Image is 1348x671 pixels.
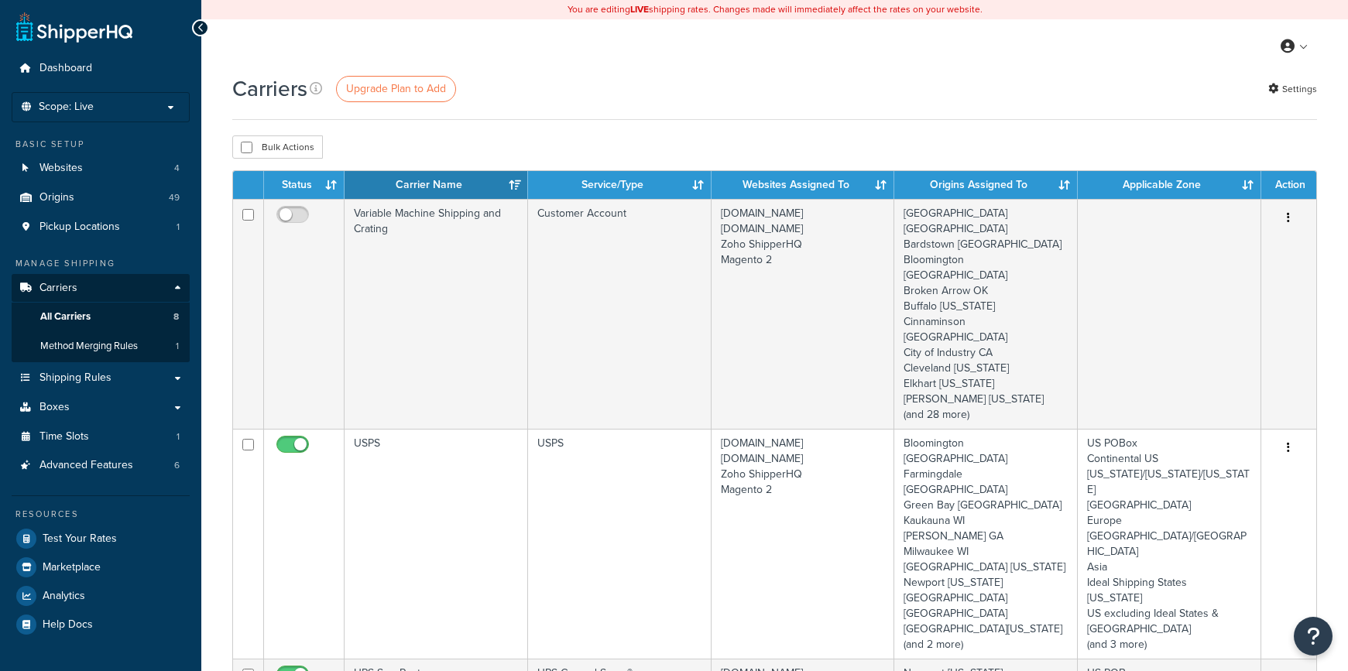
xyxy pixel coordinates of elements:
a: Marketplace [12,553,190,581]
span: 8 [173,310,179,324]
th: Status: activate to sort column ascending [264,171,345,199]
span: 49 [169,191,180,204]
a: ShipperHQ Home [16,12,132,43]
h1: Carriers [232,74,307,104]
button: Open Resource Center [1294,617,1333,656]
a: Advanced Features 6 [12,451,190,480]
span: Method Merging Rules [40,340,138,353]
a: Method Merging Rules 1 [12,332,190,361]
a: Shipping Rules [12,364,190,392]
td: Bloomington [GEOGRAPHIC_DATA] Farmingdale [GEOGRAPHIC_DATA] Green Bay [GEOGRAPHIC_DATA] Kaukauna ... [894,429,1078,659]
span: 1 [177,221,180,234]
a: Upgrade Plan to Add [336,76,456,102]
li: Advanced Features [12,451,190,480]
th: Applicable Zone: activate to sort column ascending [1078,171,1261,199]
a: Dashboard [12,54,190,83]
a: Origins 49 [12,183,190,212]
a: Carriers [12,274,190,303]
div: Basic Setup [12,138,190,151]
a: Pickup Locations 1 [12,213,190,241]
span: Help Docs [43,618,93,632]
span: Websites [39,162,83,175]
span: Advanced Features [39,459,133,472]
a: Test Your Rates [12,525,190,553]
span: Test Your Rates [43,532,117,546]
td: US POBox Continental US [US_STATE]/[US_STATE]/[US_STATE] [GEOGRAPHIC_DATA] Europe [GEOGRAPHIC_DAT... [1078,429,1261,659]
th: Websites Assigned To: activate to sort column ascending [712,171,895,199]
a: Time Slots 1 [12,423,190,451]
li: All Carriers [12,303,190,331]
th: Carrier Name: activate to sort column ascending [345,171,528,199]
td: [DOMAIN_NAME] [DOMAIN_NAME] Zoho ShipperHQ Magento 2 [712,199,895,429]
th: Service/Type: activate to sort column ascending [528,171,712,199]
div: Manage Shipping [12,257,190,270]
a: Websites 4 [12,154,190,183]
span: 1 [176,340,179,353]
th: Origins Assigned To: activate to sort column ascending [894,171,1078,199]
td: [GEOGRAPHIC_DATA] [GEOGRAPHIC_DATA] Bardstown [GEOGRAPHIC_DATA] Bloomington [GEOGRAPHIC_DATA] Bro... [894,199,1078,429]
span: Analytics [43,590,85,603]
span: Marketplace [43,561,101,574]
td: USPS [528,429,712,659]
span: 6 [174,459,180,472]
span: Origins [39,191,74,204]
span: 1 [177,430,180,443]
td: Variable Machine Shipping and Crating [345,199,528,429]
li: Websites [12,154,190,183]
li: Time Slots [12,423,190,451]
span: Pickup Locations [39,221,120,234]
span: Carriers [39,282,77,295]
div: Resources [12,508,190,521]
b: LIVE [630,2,649,16]
td: USPS [345,429,528,659]
span: Upgrade Plan to Add [346,80,446,97]
td: Customer Account [528,199,712,429]
a: Boxes [12,393,190,422]
th: Action [1261,171,1316,199]
li: Method Merging Rules [12,332,190,361]
span: Shipping Rules [39,371,111,385]
li: Pickup Locations [12,213,190,241]
td: [DOMAIN_NAME] [DOMAIN_NAME] Zoho ShipperHQ Magento 2 [712,429,895,659]
button: Bulk Actions [232,135,323,159]
a: Help Docs [12,611,190,638]
li: Carriers [12,274,190,362]
span: All Carriers [40,310,91,324]
li: Origins [12,183,190,212]
span: Dashboard [39,62,92,75]
span: Time Slots [39,430,89,443]
span: 4 [174,162,180,175]
a: Analytics [12,582,190,610]
span: Scope: Live [39,101,94,114]
a: Settings [1268,78,1317,100]
a: All Carriers 8 [12,303,190,331]
span: Boxes [39,401,70,414]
